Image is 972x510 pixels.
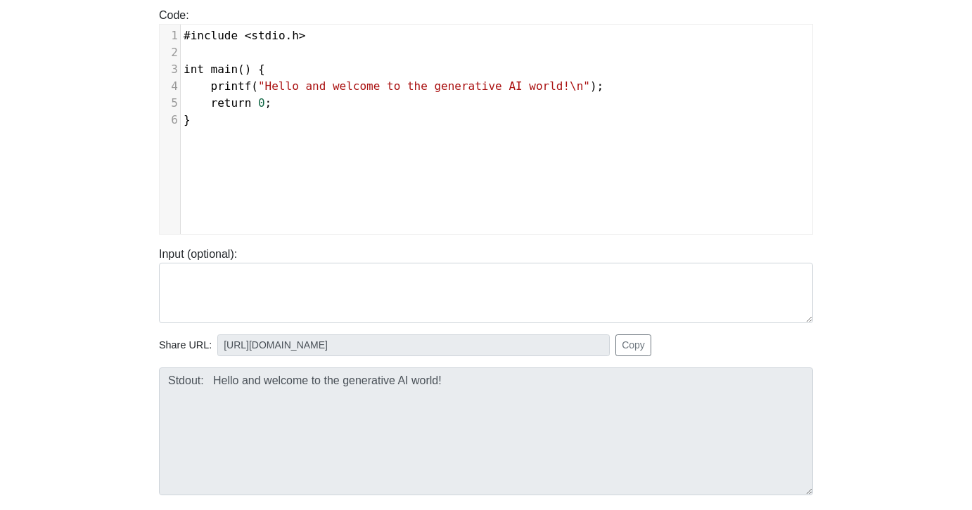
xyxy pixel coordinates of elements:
span: stdio [251,29,285,42]
button: Copy [615,334,651,356]
span: return [211,96,252,110]
span: ( ); [184,79,603,93]
span: < [245,29,252,42]
span: Share URL: [159,338,212,353]
span: h [292,29,299,42]
span: 0 [258,96,265,110]
span: int [184,63,204,76]
div: 2 [160,44,180,61]
div: 1 [160,27,180,44]
div: 3 [160,61,180,78]
div: 4 [160,78,180,95]
span: } [184,113,191,126]
div: Code: [148,7,824,235]
span: ; [184,96,271,110]
span: main [211,63,238,76]
input: No share available yet [217,334,610,356]
span: #include [184,29,238,42]
span: . [184,29,306,42]
div: 5 [160,95,180,112]
div: 6 [160,112,180,129]
div: Input (optional): [148,246,824,323]
span: > [299,29,306,42]
span: "Hello and welcome to the generative AI world!\n" [258,79,590,93]
span: printf [211,79,252,93]
span: () { [184,63,265,76]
